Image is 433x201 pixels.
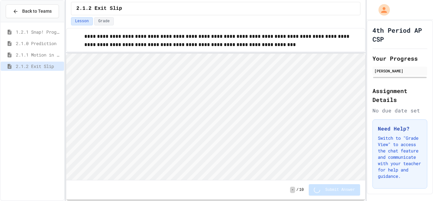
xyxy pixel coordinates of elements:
span: Submit Answer [325,187,355,192]
iframe: Snap! Programming Environment [66,54,365,180]
h1: 4th Period AP CSP [372,26,427,44]
span: 2.1.1 Motion in Snap! [16,51,61,58]
span: 10 [299,187,304,192]
span: 2.1.2 Exit Slip [76,5,122,12]
span: - [290,187,295,193]
button: Grade [94,17,114,25]
h2: Assignment Details [372,86,427,104]
p: Switch to "Grade View" to access the chat feature and communicate with your teacher for help and ... [378,135,422,179]
h2: Your Progress [372,54,427,63]
span: 2.1.2 Exit Slip [16,63,61,70]
h3: Need Help? [378,125,422,132]
div: No due date set [372,107,427,114]
div: [PERSON_NAME] [374,68,425,74]
span: Back to Teams [22,8,52,15]
span: 1.2.1 Snap! Program [16,29,61,35]
button: Lesson [71,17,93,25]
span: 2.1.0 Prediction [16,40,61,47]
div: My Account [372,3,391,17]
span: / [296,187,299,192]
